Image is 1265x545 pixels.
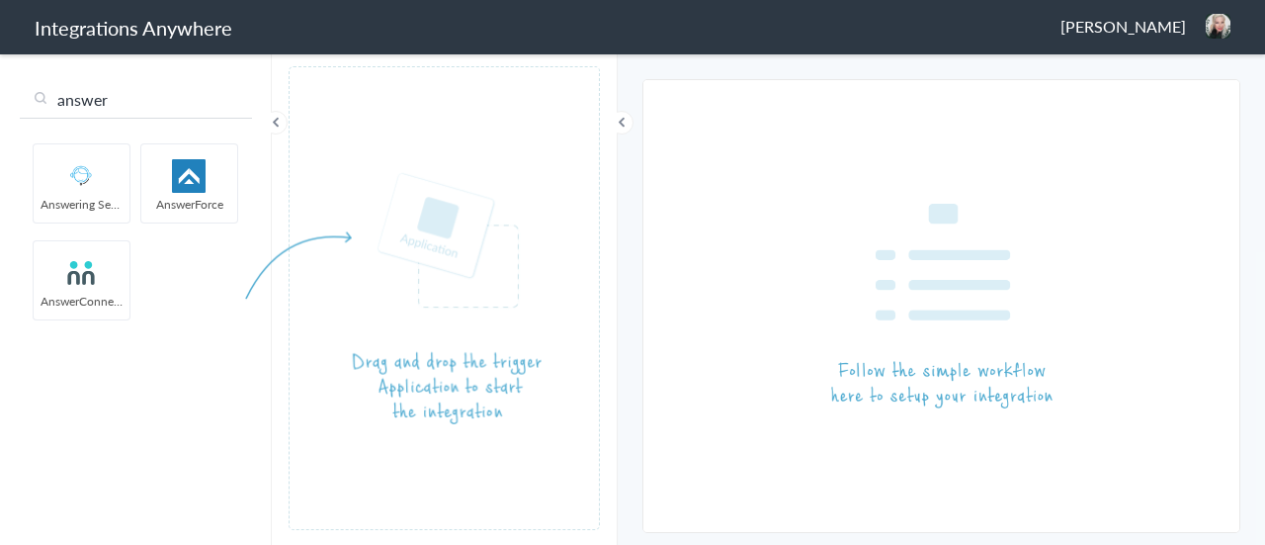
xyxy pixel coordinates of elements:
img: instruction-trigger.png [245,172,542,424]
span: AnswerForce [141,196,237,213]
img: answerconnect-logo.svg [40,256,124,290]
span: Answering Service [34,196,129,213]
input: Search... [20,81,252,119]
img: 7dfa36a4-3bbb-44a8-b441-41a940f13a04.png [1206,14,1230,39]
img: af-app-logo.svg [147,159,231,193]
img: Answering_service.png [40,159,124,193]
img: instruction-workflow.png [831,204,1053,409]
span: [PERSON_NAME] [1060,15,1186,38]
h1: Integrations Anywhere [35,14,232,42]
span: AnswerConnect [34,293,129,310]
